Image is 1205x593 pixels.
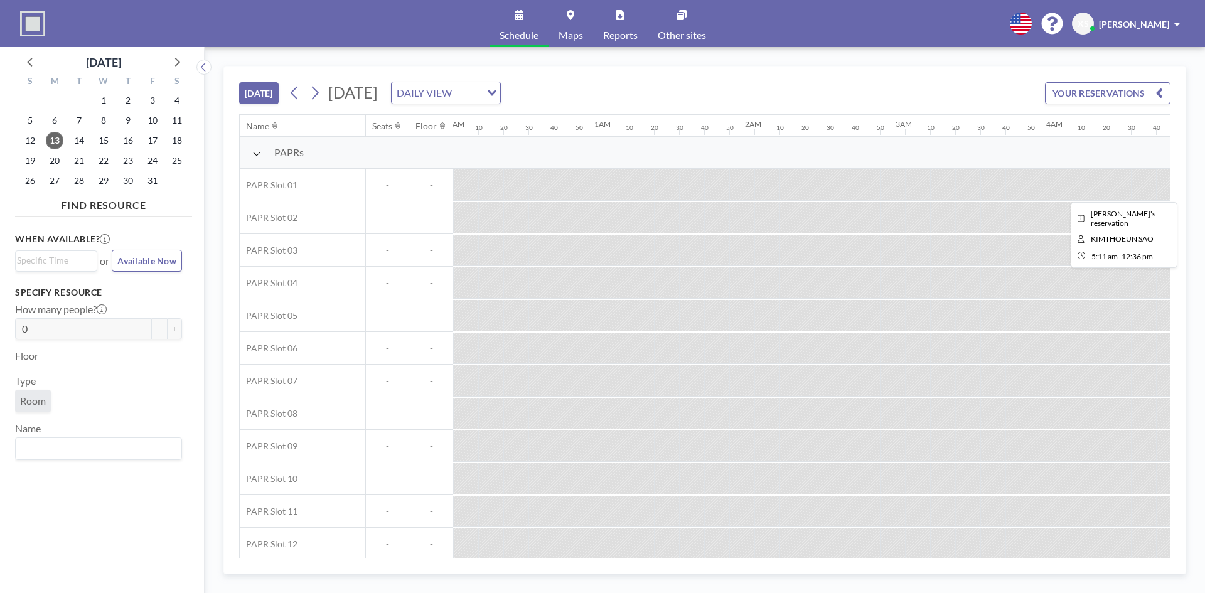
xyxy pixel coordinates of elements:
span: - [409,212,453,223]
span: KIMTHOEUN SAO [1091,234,1154,243]
div: 3AM [896,119,912,129]
span: KIMTHOEUN's reservation [1091,209,1155,228]
span: - [409,310,453,321]
span: PAPR Slot 06 [240,343,297,354]
span: Saturday, October 18, 2025 [168,132,186,149]
span: Wednesday, October 8, 2025 [95,112,112,129]
span: - [366,310,409,321]
div: 20 [1103,124,1110,132]
label: Type [15,375,36,387]
span: - [366,538,409,550]
div: M [43,74,67,90]
span: - [366,375,409,387]
span: Saturday, October 25, 2025 [168,152,186,169]
span: or [100,255,109,267]
span: Friday, October 3, 2025 [144,92,161,109]
button: YOUR RESERVATIONS [1045,82,1170,104]
span: PAPR Slot 07 [240,375,297,387]
span: Monday, October 6, 2025 [46,112,63,129]
span: Thursday, October 30, 2025 [119,172,137,190]
label: Floor [15,350,38,362]
span: - [409,179,453,191]
span: Schedule [500,30,538,40]
div: 40 [852,124,859,132]
span: - [1119,252,1122,261]
div: Seats [372,120,392,132]
span: PAPR Slot 01 [240,179,297,191]
label: Name [15,422,41,435]
span: PAPR Slot 09 [240,441,297,452]
span: - [409,375,453,387]
div: T [115,74,140,90]
input: Search for option [17,441,174,457]
span: Friday, October 24, 2025 [144,152,161,169]
div: 20 [801,124,809,132]
span: PAPR Slot 12 [240,538,297,550]
span: - [409,473,453,484]
span: - [366,212,409,223]
div: 40 [1153,124,1160,132]
span: Tuesday, October 14, 2025 [70,132,88,149]
div: W [92,74,116,90]
div: F [140,74,164,90]
span: Saturday, October 11, 2025 [168,112,186,129]
span: PAPR Slot 05 [240,310,297,321]
span: Friday, October 10, 2025 [144,112,161,129]
div: 50 [1027,124,1035,132]
span: PAPR Slot 02 [240,212,297,223]
button: [DATE] [239,82,279,104]
span: - [366,245,409,256]
span: - [366,277,409,289]
div: 30 [676,124,683,132]
div: 30 [525,124,533,132]
span: PAPR Slot 11 [240,506,297,517]
span: XS [1078,18,1089,29]
div: S [164,74,189,90]
div: 20 [500,124,508,132]
span: PAPR Slot 10 [240,473,297,484]
span: Sunday, October 12, 2025 [21,132,39,149]
div: T [67,74,92,90]
div: 30 [977,124,985,132]
span: Other sites [658,30,706,40]
span: Thursday, October 23, 2025 [119,152,137,169]
div: Search for option [16,251,97,270]
button: - [152,318,167,339]
span: Thursday, October 9, 2025 [119,112,137,129]
div: 40 [701,124,709,132]
div: 50 [576,124,583,132]
span: - [409,408,453,419]
input: Search for option [17,254,90,267]
span: Monday, October 20, 2025 [46,152,63,169]
span: Thursday, October 16, 2025 [119,132,137,149]
span: Monday, October 27, 2025 [46,172,63,190]
div: 50 [726,124,734,132]
span: PAPR Slot 03 [240,245,297,256]
div: 10 [776,124,784,132]
h4: FIND RESOURCE [15,194,192,211]
span: Wednesday, October 22, 2025 [95,152,112,169]
div: 10 [1078,124,1085,132]
div: 1AM [594,119,611,129]
input: Search for option [456,85,479,101]
span: - [366,506,409,517]
div: 10 [927,124,935,132]
span: [DATE] [328,83,378,102]
span: Friday, October 31, 2025 [144,172,161,190]
h3: Specify resource [15,287,182,298]
span: PAPR Slot 08 [240,408,297,419]
span: Available Now [117,255,176,266]
span: Sunday, October 19, 2025 [21,152,39,169]
label: How many people? [15,303,107,316]
span: Wednesday, October 1, 2025 [95,92,112,109]
span: 12:36 PM [1122,252,1153,261]
span: - [409,245,453,256]
img: organization-logo [20,11,45,36]
span: Sunday, October 5, 2025 [21,112,39,129]
span: Wednesday, October 29, 2025 [95,172,112,190]
div: Name [246,120,269,132]
div: 40 [1002,124,1010,132]
button: + [167,318,182,339]
div: 30 [1128,124,1135,132]
span: - [366,179,409,191]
